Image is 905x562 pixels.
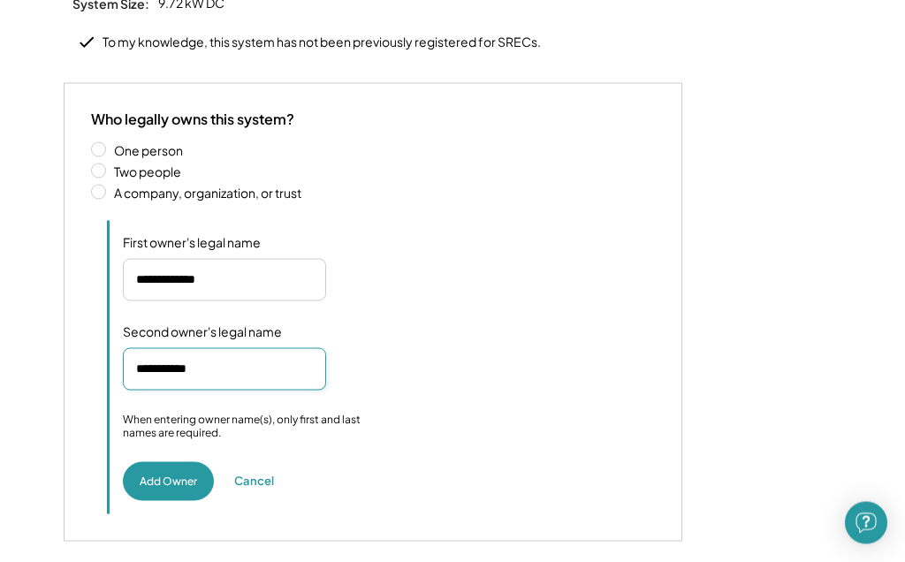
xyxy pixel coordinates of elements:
h5: Second owner's legal name [123,323,300,341]
div: When entering owner name(s), only first and last names are required. [123,413,388,440]
button: Cancel [227,468,280,495]
label: One person [109,144,655,156]
h5: First owner's legal name [123,234,300,252]
button: Add Owner [123,462,214,501]
div: To my knowledge, this system has not been previously registered for SRECs. [103,34,541,51]
label: Two people [109,165,655,178]
label: A company, organization, or trust [109,186,655,199]
div: Who legally owns this system? [91,110,294,129]
div: Open Intercom Messenger [845,502,887,544]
